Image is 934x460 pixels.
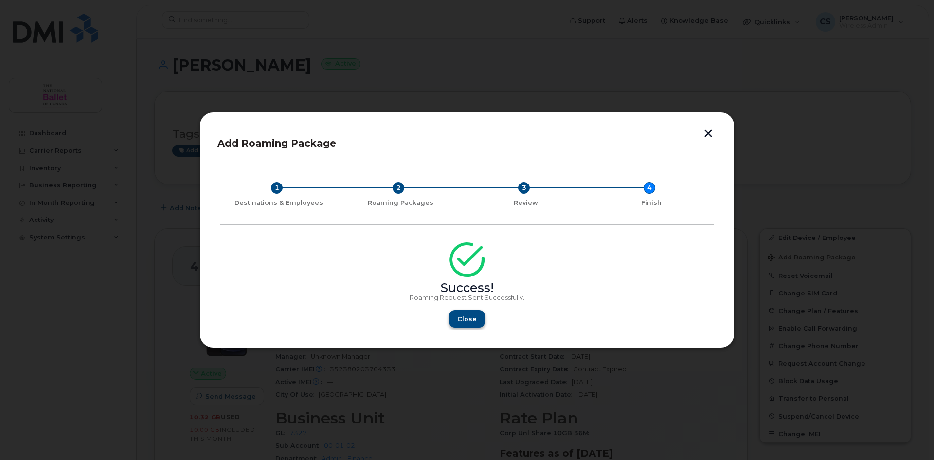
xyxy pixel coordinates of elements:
span: Close [457,314,477,324]
div: Success! [220,284,714,292]
div: 3 [518,182,530,194]
div: Review [467,199,585,207]
div: 2 [393,182,404,194]
div: Destinations & Employees [224,199,334,207]
span: Add Roaming Package [217,137,336,149]
button: Close [449,310,485,328]
div: 1 [271,182,283,194]
p: Roaming Request Sent Successfully. [220,294,714,302]
div: Roaming Packages [341,199,459,207]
